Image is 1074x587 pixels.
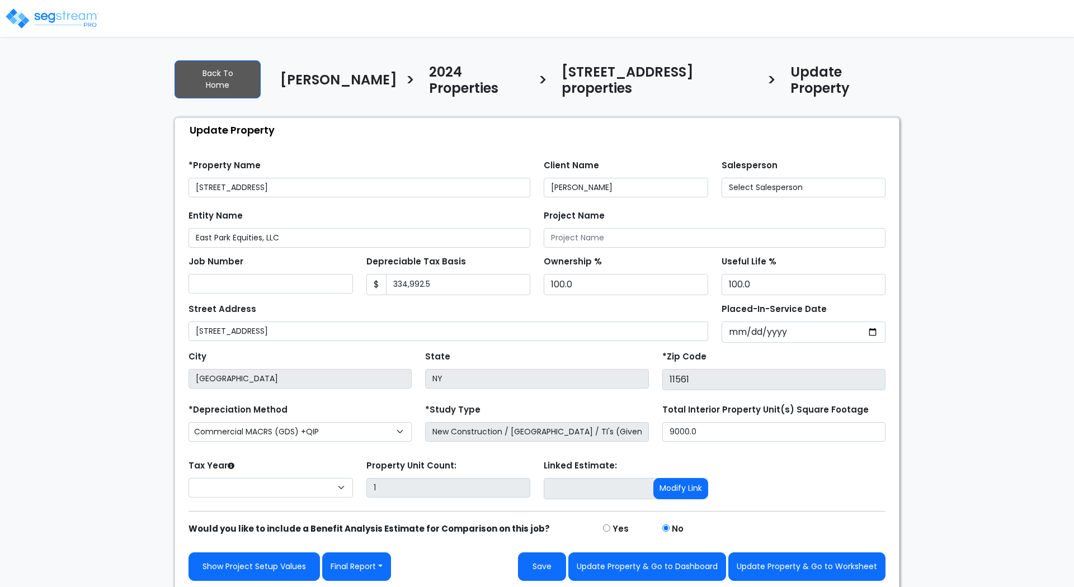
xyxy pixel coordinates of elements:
div: Update Property [181,118,899,142]
input: Street Address [189,321,708,341]
input: Client Name [544,178,708,197]
input: total square foot [662,422,885,442]
button: Modify Link [653,478,708,499]
label: Street Address [189,303,256,316]
button: Update Property & Go to Worksheet [728,552,885,581]
h3: > [406,71,415,93]
button: Save [518,552,566,581]
strong: Would you like to include a Benefit Analysis Estimate for Comparison on this job? [189,523,550,534]
input: Building Count [366,478,531,498]
label: Total Interior Property Unit(s) Square Footage [662,404,869,416]
label: *Property Name [189,159,261,172]
label: Project Name [544,210,605,223]
label: Salesperson [722,159,778,172]
input: Ownership [544,274,708,295]
input: 0.00 [386,274,531,295]
label: Depreciable Tax Basis [366,255,466,268]
img: logo_pro_r.png [4,7,100,30]
label: Tax Year [189,460,234,472]
label: Linked Estimate: [544,460,617,472]
a: Back To Home [175,60,261,98]
label: Useful Life % [722,255,776,268]
label: Ownership % [544,255,602,268]
label: Placed-In-Service Date [722,303,827,316]
label: Job Number [189,255,243,268]
span: $ [366,274,387,295]
input: Zip Code [662,369,885,390]
a: [STREET_ADDRESS] properties [553,64,759,104]
h3: > [538,71,548,93]
label: *Zip Code [662,351,706,363]
h4: Update Property [790,64,899,100]
label: No [672,523,684,536]
a: Update Property [782,64,899,104]
label: City [189,351,206,363]
h4: [PERSON_NAME] [280,72,397,91]
button: Update Property & Go to Dashboard [568,552,726,581]
a: 2024 Properties [421,64,530,104]
label: *Study Type [425,404,481,416]
a: Show Project Setup Values [189,552,320,581]
h4: [STREET_ADDRESS] properties [562,64,759,100]
input: Entity Name [189,228,530,248]
input: Property Name [189,178,530,197]
label: Yes [613,523,629,536]
label: Property Unit Count: [366,460,456,472]
label: Entity Name [189,210,243,223]
button: Final Report [322,552,391,581]
input: Project Name [544,228,885,248]
input: Depreciation [722,274,886,295]
h3: > [767,71,776,93]
h4: 2024 Properties [429,64,530,100]
label: Client Name [544,159,599,172]
label: State [425,351,450,363]
a: [PERSON_NAME] [272,72,397,96]
label: *Depreciation Method [189,404,288,416]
